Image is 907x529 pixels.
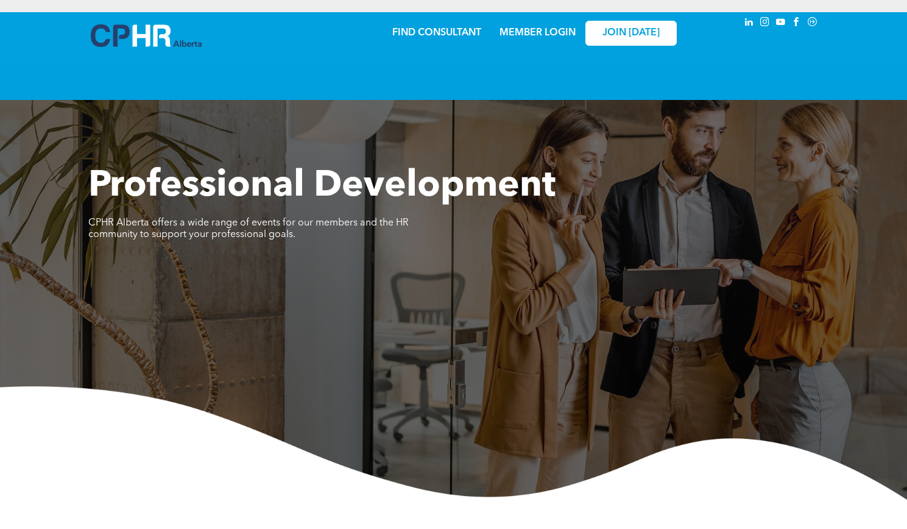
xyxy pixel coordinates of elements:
[585,21,677,46] a: JOIN [DATE]
[88,168,556,205] span: Professional Development
[743,15,756,32] a: linkedin
[499,28,576,38] a: MEMBER LOGIN
[758,15,772,32] a: instagram
[88,218,409,240] span: CPHR Alberta offers a wide range of events for our members and the HR community to support your p...
[392,28,481,38] a: FIND CONSULTANT
[91,24,202,47] img: A blue and white logo for cp alberta
[790,15,803,32] a: facebook
[774,15,788,32] a: youtube
[806,15,819,32] a: Social network
[602,27,660,39] span: JOIN [DATE]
